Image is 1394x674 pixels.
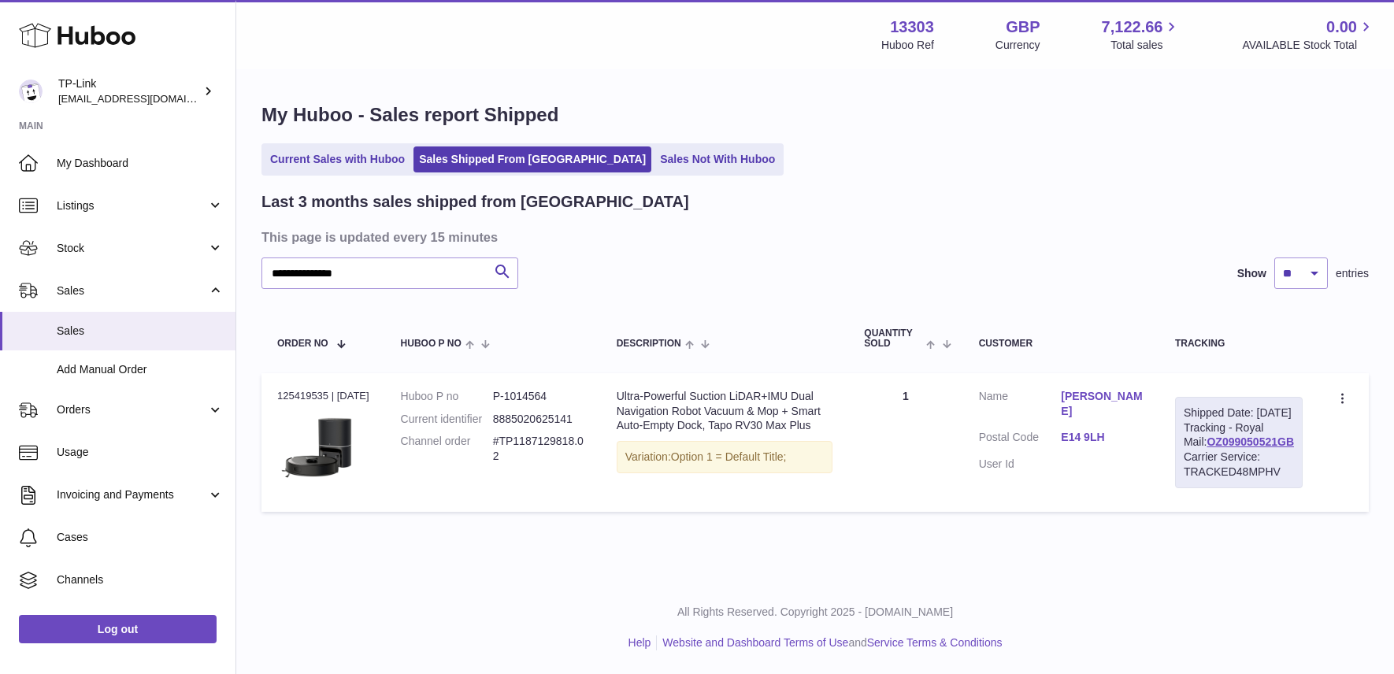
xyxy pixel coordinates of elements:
dt: Current identifier [401,412,493,427]
p: All Rights Reserved. Copyright 2025 - [DOMAIN_NAME] [249,605,1381,620]
div: Variation: [617,441,833,473]
span: Usage [57,445,224,460]
div: Huboo Ref [881,38,934,53]
h3: This page is updated every 15 minutes [261,228,1365,246]
div: Carrier Service: TRACKED48MPHV [1184,450,1294,480]
span: [EMAIL_ADDRESS][DOMAIN_NAME] [58,92,232,105]
div: Currency [995,38,1040,53]
span: Add Manual Order [57,362,224,377]
div: Tracking - Royal Mail: [1175,397,1303,488]
span: 0.00 [1326,17,1357,38]
span: entries [1336,266,1369,281]
span: Order No [277,339,328,349]
div: Shipped Date: [DATE] [1184,406,1294,420]
dt: Postal Code [979,430,1062,449]
td: 1 [848,373,962,512]
div: Customer [979,339,1144,349]
span: Description [617,339,681,349]
a: Website and Dashboard Terms of Use [662,636,848,649]
dt: Name [979,389,1062,423]
div: Tracking [1175,339,1303,349]
span: Stock [57,241,207,256]
span: Sales [57,283,207,298]
div: 125419535 | [DATE] [277,389,369,403]
span: Listings [57,198,207,213]
span: Quantity Sold [864,328,922,349]
a: Current Sales with Huboo [265,146,410,172]
span: AVAILABLE Stock Total [1242,38,1375,53]
span: 7,122.66 [1102,17,1163,38]
a: Sales Not With Huboo [654,146,780,172]
dt: Huboo P no [401,389,493,404]
strong: GBP [1006,17,1040,38]
a: E14 9LH [1061,430,1144,445]
a: Help [628,636,651,649]
div: Ultra-Powerful Suction LiDAR+IMU Dual Navigation Robot Vacuum & Mop + Smart Auto-Empty Dock, Tapo... [617,389,833,434]
a: Service Terms & Conditions [867,636,1003,649]
span: Cases [57,530,224,545]
span: My Dashboard [57,156,224,171]
span: Invoicing and Payments [57,487,207,502]
label: Show [1237,266,1266,281]
img: gaby.chen@tp-link.com [19,80,43,103]
a: Log out [19,615,217,643]
dd: P-1014564 [493,389,585,404]
a: 7,122.66 Total sales [1102,17,1181,53]
span: Channels [57,572,224,587]
dd: 8885020625141 [493,412,585,427]
span: Option 1 = Default Title; [671,450,787,463]
span: Sales [57,324,224,339]
a: OZ099050521GB [1207,435,1294,448]
div: TP-Link [58,76,200,106]
a: Sales Shipped From [GEOGRAPHIC_DATA] [413,146,651,172]
img: 01_large_20240808023803n.jpg [277,408,356,487]
a: [PERSON_NAME] [1061,389,1144,419]
dt: User Id [979,457,1062,472]
span: Huboo P no [401,339,462,349]
dt: Channel order [401,434,493,464]
span: Orders [57,402,207,417]
strong: 13303 [890,17,934,38]
span: Total sales [1110,38,1181,53]
dd: #TP1187129818.02 [493,434,585,464]
h2: Last 3 months sales shipped from [GEOGRAPHIC_DATA] [261,191,689,213]
li: and [657,635,1002,650]
a: 0.00 AVAILABLE Stock Total [1242,17,1375,53]
h1: My Huboo - Sales report Shipped [261,102,1369,128]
